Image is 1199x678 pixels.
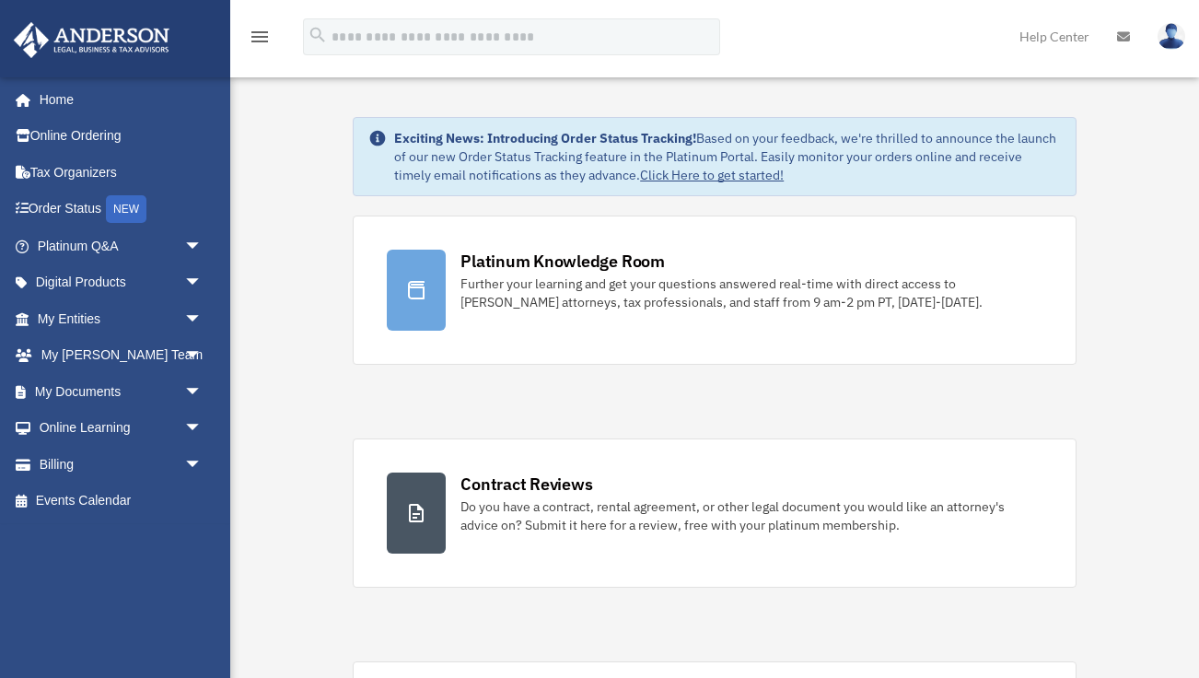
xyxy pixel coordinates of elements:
[13,191,230,228] a: Order StatusNEW
[308,25,328,45] i: search
[460,473,592,496] div: Contract Reviews
[13,410,230,447] a: Online Learningarrow_drop_down
[184,373,221,411] span: arrow_drop_down
[8,22,175,58] img: Anderson Advisors Platinum Portal
[184,410,221,448] span: arrow_drop_down
[184,446,221,484] span: arrow_drop_down
[460,497,1042,534] div: Do you have a contract, rental agreement, or other legal document you would like an attorney's ad...
[13,154,230,191] a: Tax Organizers
[249,32,271,48] a: menu
[249,26,271,48] i: menu
[184,337,221,375] span: arrow_drop_down
[353,438,1077,588] a: Contract Reviews Do you have a contract, rental agreement, or other legal document you would like...
[13,446,230,483] a: Billingarrow_drop_down
[13,373,230,410] a: My Documentsarrow_drop_down
[353,216,1077,365] a: Platinum Knowledge Room Further your learning and get your questions answered real-time with dire...
[184,228,221,265] span: arrow_drop_down
[13,483,230,520] a: Events Calendar
[13,264,230,301] a: Digital Productsarrow_drop_down
[460,275,1042,311] div: Further your learning and get your questions answered real-time with direct access to [PERSON_NAM...
[394,129,1061,184] div: Based on your feedback, we're thrilled to announce the launch of our new Order Status Tracking fe...
[13,81,221,118] a: Home
[184,264,221,302] span: arrow_drop_down
[1158,23,1185,50] img: User Pic
[13,118,230,155] a: Online Ordering
[13,337,230,374] a: My [PERSON_NAME] Teamarrow_drop_down
[640,167,784,183] a: Click Here to get started!
[13,300,230,337] a: My Entitiesarrow_drop_down
[460,250,665,273] div: Platinum Knowledge Room
[394,130,696,146] strong: Exciting News: Introducing Order Status Tracking!
[184,300,221,338] span: arrow_drop_down
[106,195,146,223] div: NEW
[13,228,230,264] a: Platinum Q&Aarrow_drop_down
